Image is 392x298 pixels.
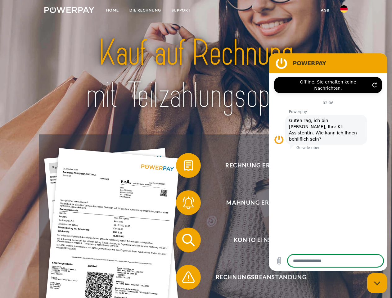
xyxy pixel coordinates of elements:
[340,5,348,13] img: de
[181,232,196,248] img: qb_search.svg
[367,273,387,293] iframe: Schaltfläche zum Öffnen des Messaging-Fensters; Konversation läuft
[44,7,94,13] img: logo-powerpay-white.svg
[124,5,166,16] a: DIE RECHNUNG
[176,190,337,215] button: Mahnung erhalten?
[166,5,196,16] a: SUPPORT
[176,265,337,290] button: Rechnungsbeanstandung
[181,158,196,173] img: qb_bill.svg
[176,153,337,178] button: Rechnung erhalten?
[59,30,333,119] img: title-powerpay_de.svg
[181,269,196,285] img: qb_warning.svg
[181,195,196,210] img: qb_bell.svg
[185,153,337,178] span: Rechnung erhalten?
[269,53,387,271] iframe: Messaging-Fenster
[185,228,337,252] span: Konto einsehen
[185,190,337,215] span: Mahnung erhalten?
[316,5,335,16] a: agb
[176,228,337,252] button: Konto einsehen
[101,5,124,16] a: Home
[185,265,337,290] span: Rechnungsbeanstandung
